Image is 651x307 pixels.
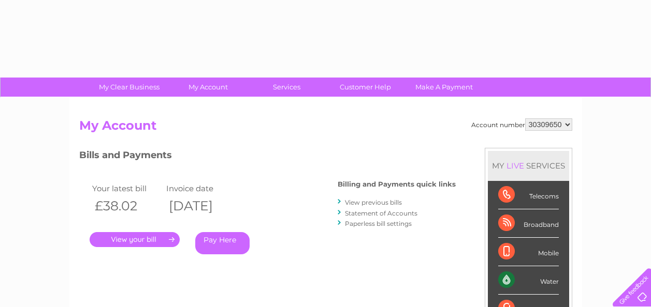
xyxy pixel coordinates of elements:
a: Customer Help [323,78,408,97]
th: £38.02 [90,195,164,217]
a: View previous bills [345,198,402,206]
div: Broadband [498,209,559,238]
div: Water [498,266,559,295]
th: [DATE] [164,195,238,217]
a: Pay Here [195,232,250,254]
div: Mobile [498,238,559,266]
div: MY SERVICES [488,151,569,180]
div: LIVE [504,161,526,171]
a: Services [244,78,329,97]
a: My Account [165,78,251,97]
a: Make A Payment [401,78,487,97]
h3: Bills and Payments [79,148,456,166]
a: . [90,232,180,247]
a: Statement of Accounts [345,209,417,217]
div: Telecoms [498,181,559,209]
td: Invoice date [164,181,238,195]
a: My Clear Business [86,78,172,97]
a: Paperless bill settings [345,220,412,227]
h2: My Account [79,118,572,138]
h4: Billing and Payments quick links [338,180,456,188]
td: Your latest bill [90,181,164,195]
div: Account number [471,118,572,131]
